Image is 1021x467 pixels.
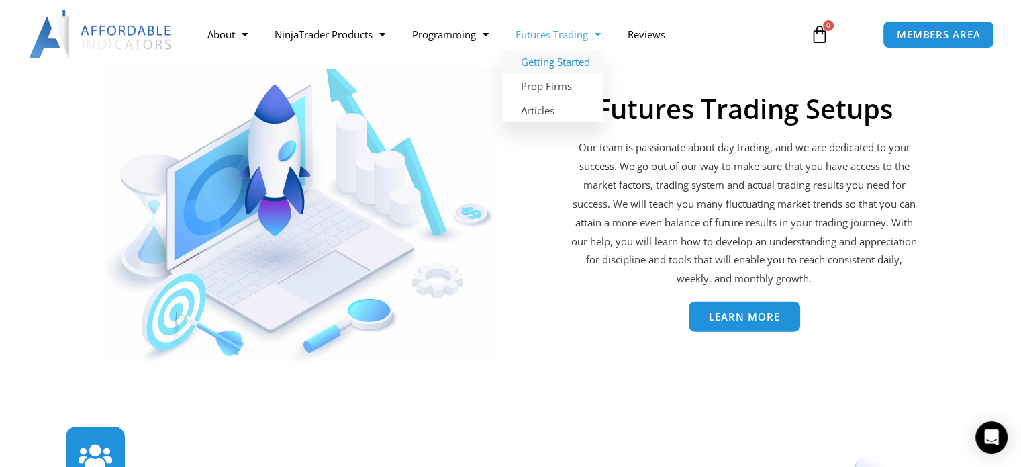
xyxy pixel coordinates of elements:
[790,15,849,54] a: 0
[101,66,495,366] img: AdobeStock 293954085 1 Converted | Affordable Indicators – NinjaTrader
[399,19,502,50] a: Programming
[897,30,981,40] span: MEMBERS AREA
[883,21,995,48] a: MEMBERS AREA
[502,74,603,98] a: Prop Firms
[569,138,920,288] div: Our team is passionate about day trading, and we are dedicated to your success. We go out of our ...
[502,19,614,50] a: Futures Trading
[502,50,603,122] ul: Futures Trading
[502,50,603,74] a: Getting Started
[194,19,797,50] nav: Menu
[975,421,1008,454] div: Open Intercom Messenger
[709,312,780,322] span: Learn More
[502,98,603,122] a: Articles
[689,302,800,332] a: Learn More
[569,93,920,125] h2: Futures Trading Setups
[261,19,399,50] a: NinjaTrader Products
[823,20,834,31] span: 0
[614,19,679,50] a: Reviews
[29,10,173,58] img: LogoAI | Affordable Indicators – NinjaTrader
[194,19,261,50] a: About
